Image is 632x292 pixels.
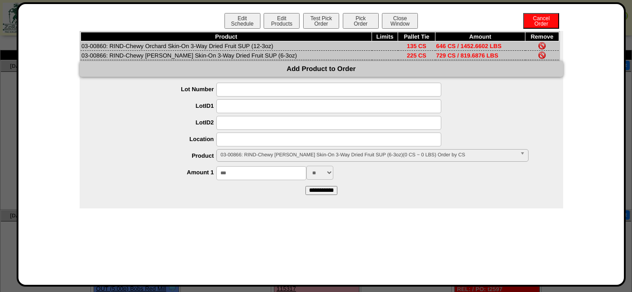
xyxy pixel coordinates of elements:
[523,13,559,29] button: CancelOrder
[264,13,300,29] button: EditProducts
[224,13,260,29] button: EditSchedule
[436,43,502,49] span: 646 CS / 1452.6602 LBS
[98,86,217,93] label: Lot Number
[381,20,419,27] a: CloseWindow
[303,13,339,29] button: Test PickOrder
[81,51,372,60] td: 03-00866: RIND-Chewy [PERSON_NAME] Skin-On 3-Way Dried Fruit SUP (6-3oz)
[407,52,426,59] span: 225 CS
[220,150,516,160] span: 03-00866: RIND-Chewy [PERSON_NAME] Skin-On 3-Way Dried Fruit SUP (6-3oz)(0 CS ~ 0 LBS) Order by CS
[81,41,372,51] td: 03-00860: RIND-Chewy Orchard Skin-On 3-Way Dried Fruit SUP (12-3oz)
[538,42,546,49] img: Remove Item
[398,32,435,41] th: Pallet Tie
[80,61,563,77] div: Add Product to Order
[98,119,217,126] label: LotID2
[343,13,379,29] button: PickOrder
[81,32,372,41] th: Product
[372,32,398,41] th: Limits
[407,43,426,49] span: 135 CS
[98,102,217,109] label: LotID1
[525,32,559,41] th: Remove
[98,136,217,142] label: Location
[538,52,546,59] img: Remove Item
[382,13,418,29] button: CloseWindow
[98,169,217,176] label: Amount 1
[98,152,217,159] label: Product
[435,32,525,41] th: Amount
[436,52,498,59] span: 729 CS / 819.6876 LBS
